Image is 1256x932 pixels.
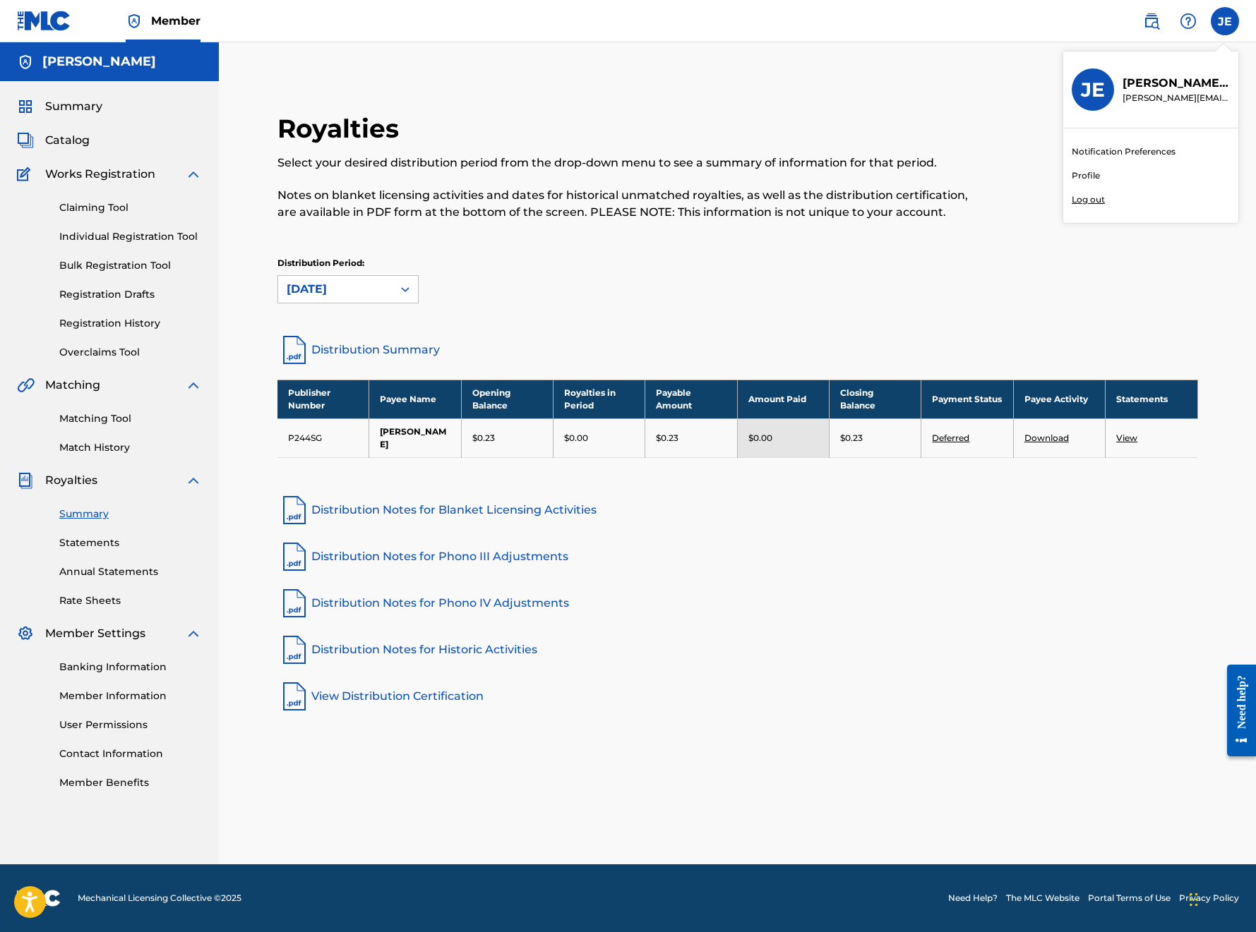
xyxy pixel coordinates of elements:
[461,380,553,418] th: Opening Balance
[737,380,829,418] th: Amount Paid
[277,633,1198,667] a: Distribution Notes for Historic Activities
[59,345,202,360] a: Overclaims Tool
[277,333,311,367] img: distribution-summary-pdf
[277,679,311,713] img: pdf
[1211,7,1239,35] div: User Menu
[45,625,145,642] span: Member Settings
[59,564,202,579] a: Annual Statements
[656,432,678,444] p: $0.23
[59,689,202,703] a: Member Information
[1006,892,1079,904] a: The MLC Website
[277,493,311,527] img: pdf
[1174,7,1202,35] div: Help
[1143,13,1160,30] img: search
[59,229,202,244] a: Individual Registration Tool
[42,54,156,70] h5: JEFF EARLEY
[151,13,201,29] span: Member
[59,411,202,426] a: Matching Tool
[59,316,202,331] a: Registration History
[369,380,461,418] th: Payee Name
[277,113,406,145] h2: Royalties
[185,166,202,183] img: expand
[921,380,1013,418] th: Payment Status
[277,633,311,667] img: pdf
[1072,193,1105,206] p: Log out
[59,440,202,455] a: Match History
[185,472,202,489] img: expand
[1116,432,1137,443] a: View
[1185,864,1256,932] iframe: Chat Widget
[1072,169,1100,182] a: Profile
[1123,75,1230,92] p: Jeff Earley
[277,540,311,574] img: pdf
[17,54,34,71] img: Accounts
[1123,92,1230,104] p: jeff@soundfx.pro
[59,593,202,608] a: Rate Sheets
[932,432,969,443] a: Deferred
[59,660,202,674] a: Banking Information
[78,892,241,904] span: Mechanical Licensing Collective © 2025
[472,432,495,444] p: $0.23
[17,98,34,115] img: Summary
[59,200,202,215] a: Claiming Tool
[17,132,90,149] a: CatalogCatalog
[277,493,1198,527] a: Distribution Notes for Blanket Licensing Activities
[277,586,311,620] img: pdf
[17,98,102,115] a: SummarySummary
[277,380,369,418] th: Publisher Number
[1190,878,1198,921] div: Drag
[277,257,419,270] p: Distribution Period:
[17,166,35,183] img: Works Registration
[185,377,202,394] img: expand
[45,98,102,115] span: Summary
[59,746,202,761] a: Contact Information
[277,679,1198,713] a: View Distribution Certification
[185,625,202,642] img: expand
[59,507,202,521] a: Summary
[277,418,369,457] td: P244SG
[17,377,35,394] img: Matching
[277,187,986,221] p: Notes on blanket licensing activities and dates for historical unmatched royalties, as well as th...
[1088,892,1171,904] a: Portal Terms of Use
[45,166,155,183] span: Works Registration
[17,625,34,642] img: Member Settings
[564,432,588,444] p: $0.00
[1106,380,1197,418] th: Statements
[17,890,61,907] img: logo
[59,535,202,550] a: Statements
[45,132,90,149] span: Catalog
[17,11,71,31] img: MLC Logo
[287,281,384,298] div: [DATE]
[1180,13,1197,30] img: help
[126,13,143,30] img: Top Rightsholder
[554,380,645,418] th: Royalties in Period
[277,155,986,171] p: Select your desired distribution period from the drop-down menu to see a summary of information f...
[59,775,202,790] a: Member Benefits
[1081,78,1105,102] h3: JE
[1216,652,1256,768] iframe: Resource Center
[1179,892,1239,904] a: Privacy Policy
[1072,145,1176,158] a: Notification Preferences
[369,418,461,457] td: [PERSON_NAME]
[830,380,921,418] th: Closing Balance
[948,892,998,904] a: Need Help?
[17,472,34,489] img: Royalties
[45,472,97,489] span: Royalties
[1137,7,1166,35] a: Public Search
[59,287,202,302] a: Registration Drafts
[277,540,1198,574] a: Distribution Notes for Phono III Adjustments
[840,432,863,444] p: $0.23
[645,380,737,418] th: Payable Amount
[59,258,202,273] a: Bulk Registration Tool
[277,586,1198,620] a: Distribution Notes for Phono IV Adjustments
[277,333,1198,367] a: Distribution Summary
[1024,432,1069,443] a: Download
[45,377,100,394] span: Matching
[1013,380,1105,418] th: Payee Activity
[59,718,202,732] a: User Permissions
[748,432,772,444] p: $0.00
[17,132,34,149] img: Catalog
